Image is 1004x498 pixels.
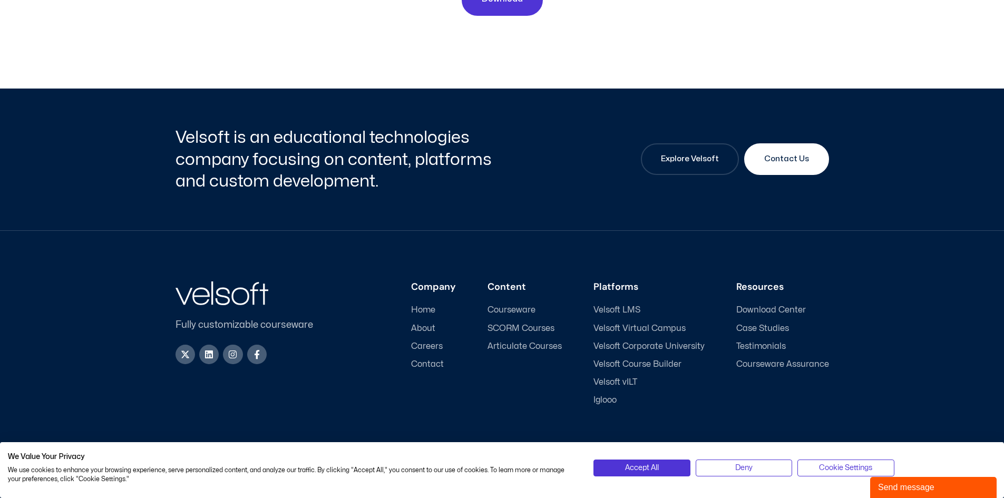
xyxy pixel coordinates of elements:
[411,305,435,315] span: Home
[735,462,753,474] span: Deny
[488,305,535,315] span: Courseware
[411,359,456,369] a: Contact
[593,341,705,351] a: Velsoft Corporate University
[488,324,554,334] span: SCORM Courses
[8,452,578,462] h2: We Value Your Privacy
[764,153,809,165] span: Contact Us
[488,324,562,334] a: SCORM Courses
[593,395,617,405] span: Iglooo
[593,324,705,334] a: Velsoft Virtual Campus
[736,305,829,315] a: Download Center
[593,281,705,293] h3: Platforms
[488,305,562,315] a: Courseware
[736,359,829,369] a: Courseware Assurance
[411,341,456,351] a: Careers
[593,395,705,405] a: Iglooo
[593,377,705,387] a: Velsoft vILT
[488,281,562,293] h3: Content
[593,305,640,315] span: Velsoft LMS
[870,475,999,498] iframe: chat widget
[593,324,686,334] span: Velsoft Virtual Campus
[593,305,705,315] a: Velsoft LMS
[593,359,705,369] a: Velsoft Course Builder
[593,377,637,387] span: Velsoft vILT
[696,460,792,476] button: Deny all cookies
[411,281,456,293] h3: Company
[176,126,500,192] h2: Velsoft is an educational technologies company focusing on content, platforms and custom developm...
[625,462,659,474] span: Accept All
[736,341,829,351] a: Testimonials
[411,341,443,351] span: Careers
[641,143,739,175] a: Explore Velsoft
[176,318,330,332] p: Fully customizable courseware
[736,281,829,293] h3: Resources
[593,359,681,369] span: Velsoft Course Builder
[736,341,786,351] span: Testimonials
[661,153,719,165] span: Explore Velsoft
[488,341,562,351] a: Articulate Courses
[744,143,829,175] a: Contact Us
[8,466,578,484] p: We use cookies to enhance your browsing experience, serve personalized content, and analyze our t...
[593,460,690,476] button: Accept all cookies
[797,460,894,476] button: Adjust cookie preferences
[736,324,789,334] span: Case Studies
[411,359,444,369] span: Contact
[736,305,806,315] span: Download Center
[411,324,456,334] a: About
[819,462,872,474] span: Cookie Settings
[411,305,456,315] a: Home
[736,324,829,334] a: Case Studies
[411,324,435,334] span: About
